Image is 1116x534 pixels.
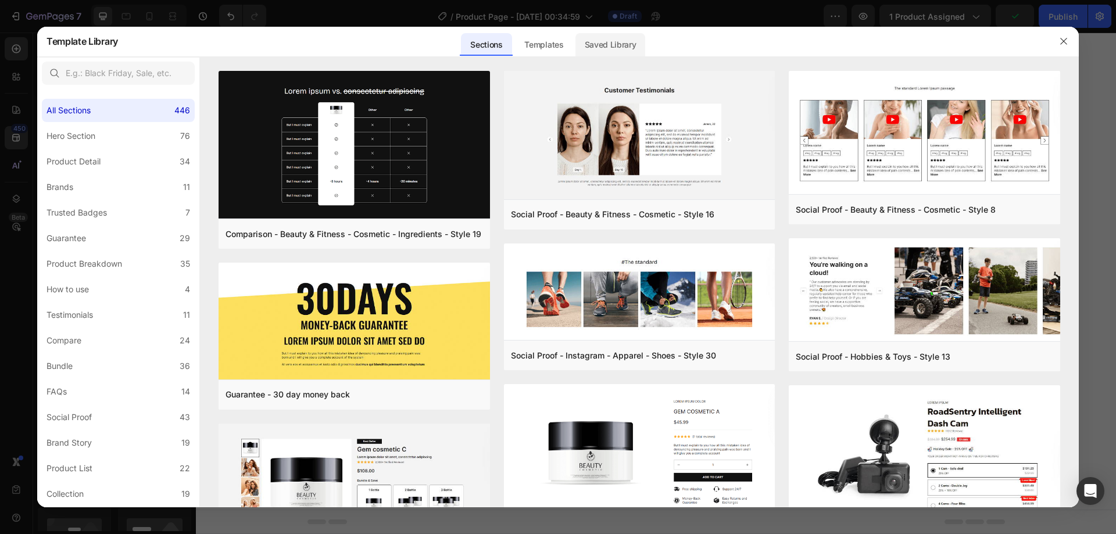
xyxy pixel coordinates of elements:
[511,207,714,221] div: Social Proof - Beauty & Fitness - Cosmetic - Style 16
[180,410,190,424] div: 43
[183,180,190,194] div: 11
[46,155,101,169] div: Product Detail
[46,385,67,399] div: FAQs
[46,461,92,475] div: Product List
[515,33,573,56] div: Templates
[180,257,190,271] div: 35
[46,359,73,373] div: Bundle
[180,334,190,347] div: 24
[46,129,95,143] div: Hero Section
[796,350,950,364] div: Social Proof - Hobbies & Toys - Style 13
[42,62,195,85] input: E.g.: Black Friday, Sale, etc.
[503,392,589,402] span: then drag & drop elements
[181,436,190,450] div: 19
[330,392,409,402] span: inspired by CRO experts
[219,263,490,382] img: g30.png
[185,206,190,220] div: 7
[796,203,996,217] div: Social Proof - Beauty & Fitness - Cosmetic - Style 8
[789,71,1060,196] img: sp8.png
[185,282,190,296] div: 4
[46,436,92,450] div: Brand Story
[575,33,646,56] div: Saved Library
[180,129,190,143] div: 76
[1076,477,1104,505] div: Open Intercom Messenger
[511,349,716,363] div: Social Proof - Instagram - Apparel - Shoes - Style 30
[512,377,582,389] div: Add blank section
[46,26,118,56] h2: Template Library
[504,243,775,343] img: sp30.png
[789,238,1060,343] img: sp13.png
[425,392,487,402] span: from URL or image
[219,71,490,221] img: c19.png
[432,351,488,363] span: Add section
[46,257,122,271] div: Product Breakdown
[46,103,91,117] div: All Sections
[180,231,190,245] div: 29
[226,227,481,241] div: Comparison - Beauty & Fitness - Cosmetic - Ingredients - Style 19
[46,334,81,347] div: Compare
[335,377,405,389] div: Choose templates
[504,71,775,202] img: sp16.png
[183,308,190,322] div: 11
[181,385,190,399] div: 14
[174,103,190,117] div: 446
[180,359,190,373] div: 36
[226,388,350,402] div: Guarantee - 30 day money back
[46,206,107,220] div: Trusted Badges
[46,487,84,501] div: Collection
[46,180,73,194] div: Brands
[180,461,190,475] div: 22
[426,377,487,389] div: Generate layout
[180,155,190,169] div: 34
[46,308,93,322] div: Testimonials
[260,139,321,148] div: Drop element here
[46,282,89,296] div: How to use
[46,410,92,424] div: Social Proof
[461,33,512,56] div: Sections
[46,231,86,245] div: Guarantee
[181,487,190,501] div: 19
